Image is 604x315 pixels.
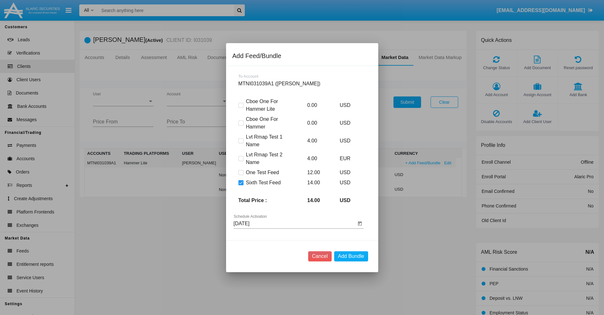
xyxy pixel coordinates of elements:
span: One Test Feed [246,169,279,176]
span: To Account [238,74,259,79]
p: 12.00 [302,169,331,176]
p: USD [335,102,364,109]
button: Open calendar [356,220,364,227]
button: Add Bundle [334,251,368,261]
p: 14.00 [302,179,331,187]
p: 4.00 [302,137,331,145]
p: Total Price : [234,197,299,204]
p: EUR [335,155,364,162]
p: USD [335,179,364,187]
p: 0.00 [302,102,331,109]
button: Cancel [308,251,332,261]
p: 0.00 [302,119,331,127]
div: Add Feed/Bundle [232,51,372,61]
span: Cboe One For Hammer [246,115,294,131]
span: MTNI031039A1 ([PERSON_NAME]) [238,81,321,86]
span: Lvt Rmap Test 2 Name [246,151,294,166]
span: Sixth Test Feed [246,179,281,187]
p: USD [335,137,364,145]
p: USD [335,119,364,127]
p: USD [335,197,364,204]
span: Cboe One For Hammer Lite [246,98,294,113]
p: 14.00 [302,197,331,204]
p: 4.00 [302,155,331,162]
p: USD [335,169,364,176]
span: Lvt Rmap Test 1 Name [246,133,294,148]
